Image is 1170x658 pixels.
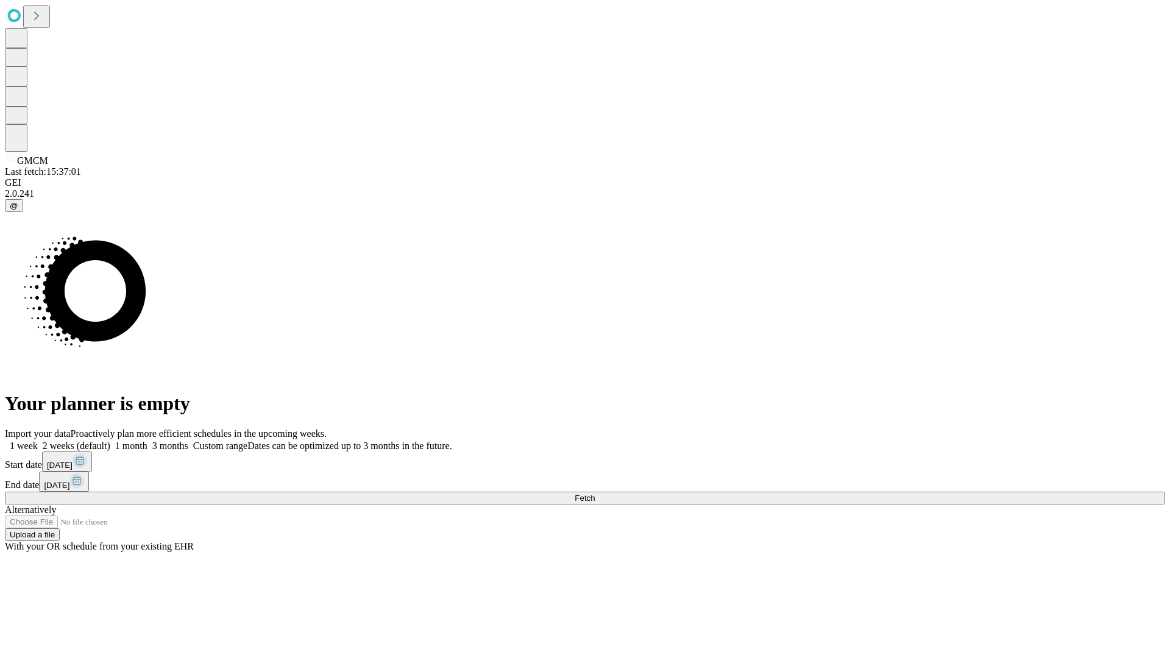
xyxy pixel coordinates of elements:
[5,428,71,439] span: Import your data
[5,504,56,515] span: Alternatively
[10,440,38,451] span: 1 week
[5,188,1165,199] div: 2.0.241
[5,177,1165,188] div: GEI
[10,201,18,210] span: @
[5,541,194,551] span: With your OR schedule from your existing EHR
[47,461,73,470] span: [DATE]
[152,440,188,451] span: 3 months
[5,492,1165,504] button: Fetch
[193,440,247,451] span: Custom range
[42,451,92,472] button: [DATE]
[43,440,110,451] span: 2 weeks (default)
[5,166,81,177] span: Last fetch: 15:37:01
[17,155,48,166] span: GMCM
[115,440,147,451] span: 1 month
[44,481,69,490] span: [DATE]
[5,528,60,541] button: Upload a file
[5,199,23,212] button: @
[5,472,1165,492] div: End date
[247,440,452,451] span: Dates can be optimized up to 3 months in the future.
[71,428,327,439] span: Proactively plan more efficient schedules in the upcoming weeks.
[5,392,1165,415] h1: Your planner is empty
[5,451,1165,472] div: Start date
[39,472,89,492] button: [DATE]
[575,493,595,503] span: Fetch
